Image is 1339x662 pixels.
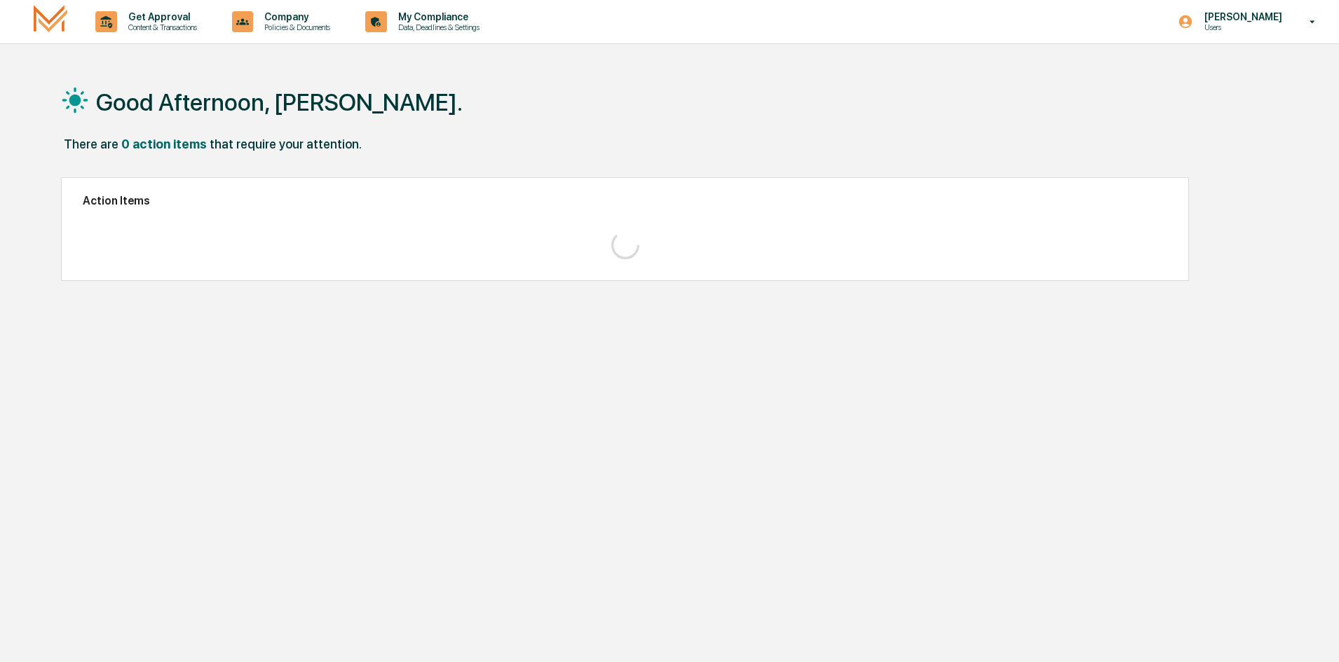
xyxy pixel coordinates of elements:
[96,88,463,116] h1: Good Afternoon, [PERSON_NAME].
[121,137,207,151] div: 0 action items
[83,194,1167,207] h2: Action Items
[253,11,337,22] p: Company
[387,11,487,22] p: My Compliance
[64,137,118,151] div: There are
[1193,22,1289,32] p: Users
[387,22,487,32] p: Data, Deadlines & Settings
[210,137,362,151] div: that require your attention.
[34,5,67,38] img: logo
[253,22,337,32] p: Policies & Documents
[117,22,204,32] p: Content & Transactions
[1193,11,1289,22] p: [PERSON_NAME]
[117,11,204,22] p: Get Approval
